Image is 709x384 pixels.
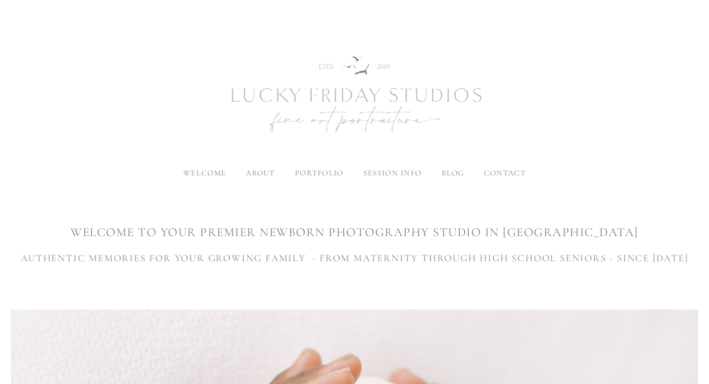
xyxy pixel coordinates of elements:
[183,168,226,178] a: welcome
[11,224,699,241] h1: WELCOME TO YOUR premier newborn photography studio IN [GEOGRAPHIC_DATA]
[484,168,526,178] a: contact
[295,168,344,178] label: portfolio
[442,168,464,178] a: blog
[363,168,421,178] label: session info
[246,168,275,178] label: about
[11,251,699,266] h3: AUTHENTIC MEMORIES FOR YOUR GROWING FAMILY - FROM MATERNITY THROUGH HIGH SCHOOL SENIORS - SINCE [...
[177,21,532,169] img: Newborn Photography Denver | Lucky Friday Studios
